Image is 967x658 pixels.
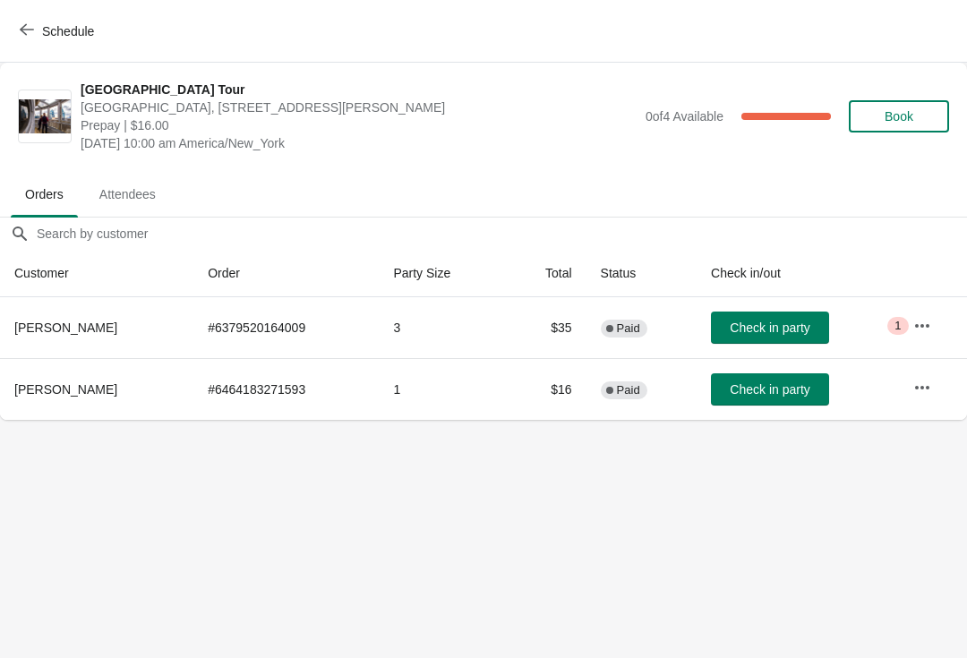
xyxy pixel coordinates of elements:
button: Check in party [711,312,829,344]
td: # 6379520164009 [193,297,379,358]
td: 1 [379,358,505,420]
span: Paid [617,383,640,397]
span: 1 [894,319,901,333]
span: Check in party [730,382,809,397]
td: $35 [505,297,586,358]
th: Party Size [379,250,505,297]
span: [DATE] 10:00 am America/New_York [81,134,637,152]
span: [PERSON_NAME] [14,320,117,335]
span: Prepay | $16.00 [81,116,637,134]
td: 3 [379,297,505,358]
th: Total [505,250,586,297]
th: Status [586,250,697,297]
span: Schedule [42,24,94,38]
span: Orders [11,178,78,210]
span: Check in party [730,320,809,335]
button: Schedule [9,15,108,47]
th: Check in/out [697,250,899,297]
button: Check in party [711,373,829,406]
input: Search by customer [36,218,967,250]
span: Book [885,109,913,124]
th: Order [193,250,379,297]
span: Paid [617,321,640,336]
td: # 6464183271593 [193,358,379,420]
button: Book [849,100,949,132]
span: [GEOGRAPHIC_DATA], [STREET_ADDRESS][PERSON_NAME] [81,98,637,116]
span: Attendees [85,178,170,210]
span: 0 of 4 Available [646,109,723,124]
span: [GEOGRAPHIC_DATA] Tour [81,81,637,98]
span: [PERSON_NAME] [14,382,117,397]
td: $16 [505,358,586,420]
img: City Hall Tower Tour [19,99,71,134]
